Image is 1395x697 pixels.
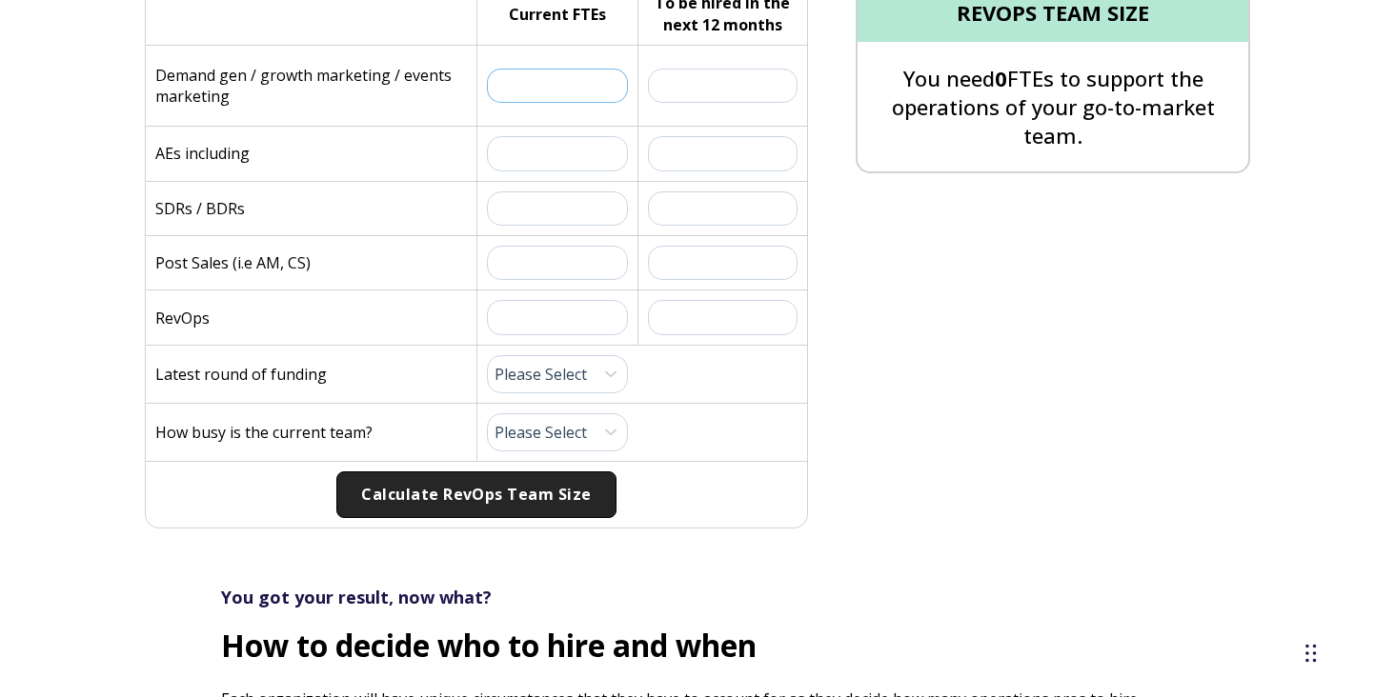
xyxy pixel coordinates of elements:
p: You need FTEs to support the operations of your go-to-market team. [858,64,1248,150]
p: Latest round of funding [155,364,327,385]
button: Calculate RevOps Team Size [336,471,616,519]
p: AEs including [155,143,250,164]
iframe: Chat Widget [1300,606,1395,697]
p: SDRs / BDRs [155,198,245,219]
p: Demand gen / growth marketing / events marketing [155,65,467,107]
strong: You got your result, now what? [221,586,492,608]
h5: Current FTEs [509,4,606,25]
strong: How to decide who to hire and when [221,625,757,666]
p: Post Sales (i.e AM, CS) [155,252,311,273]
p: How busy is the current team? [155,422,373,443]
span: 0 [995,64,1007,92]
div: Drag [1305,625,1317,682]
p: RevOps [155,308,210,329]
